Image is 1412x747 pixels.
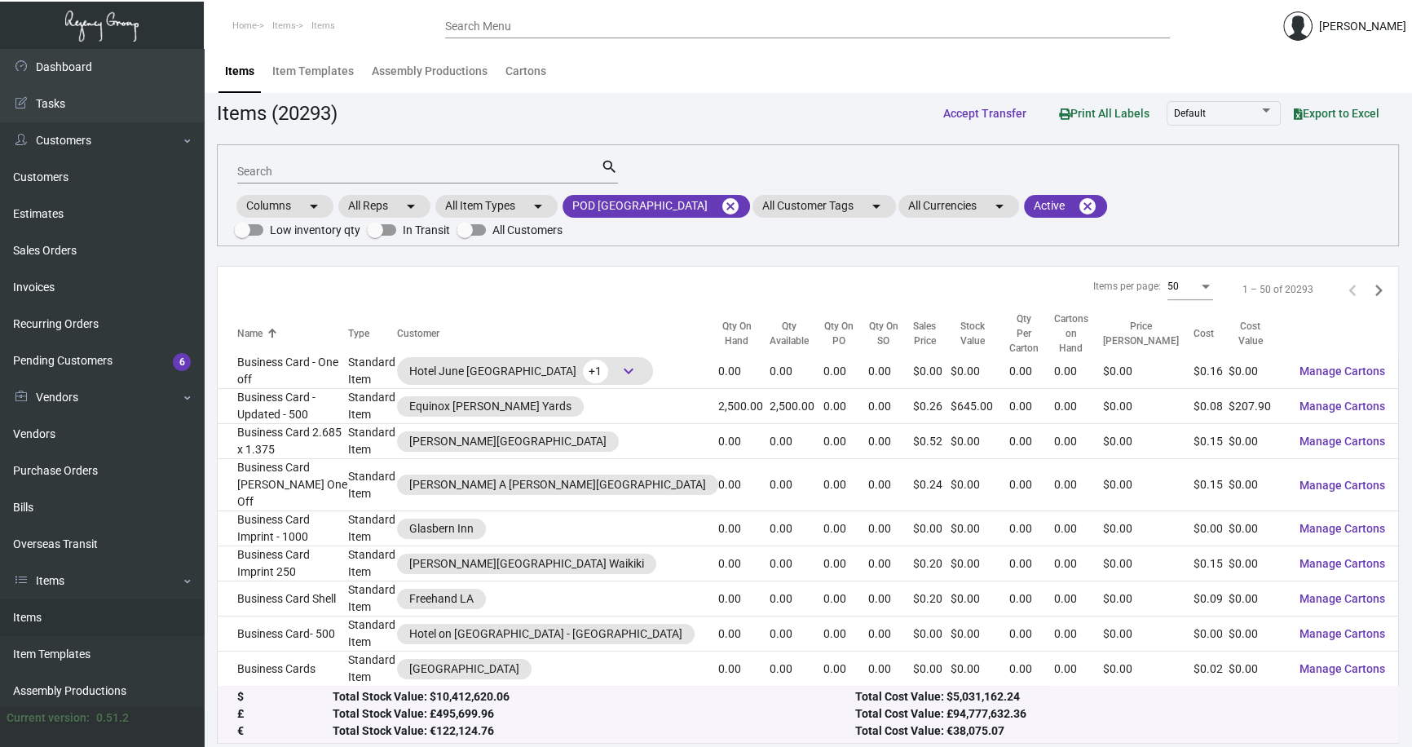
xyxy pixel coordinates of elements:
div: Sales Price [913,320,936,349]
div: € [237,723,333,740]
div: Type [348,327,369,342]
div: 1 – 50 of 20293 [1242,282,1313,297]
span: Low inventory qty [270,220,360,240]
td: 0.00 [1054,617,1103,652]
td: 0.00 [1008,652,1053,687]
div: Freehand LA [409,590,474,608]
div: Hotel June [GEOGRAPHIC_DATA] [409,359,641,383]
td: 0.00 [1054,354,1103,389]
span: 50 [1167,281,1179,292]
td: 0.00 [1054,389,1103,424]
div: Items per page: [1093,279,1161,294]
td: 0.00 [1054,652,1103,687]
td: Business Card- 500 [218,617,348,652]
td: Standard Item [348,424,397,459]
div: Qty Per Carton [1008,312,1053,356]
td: $0.15 [1194,424,1229,459]
td: 0.00 [868,652,913,687]
td: 2,500.00 [770,389,823,424]
mat-chip: All Reps [338,195,430,218]
div: Qty On Hand [718,320,755,349]
td: 0.00 [868,511,913,546]
td: 0.00 [868,581,913,617]
td: $0.20 [913,546,951,581]
div: Sales Price [913,320,951,349]
td: $0.00 [951,546,1008,581]
td: 0.00 [1008,424,1053,459]
div: Qty On SO [868,320,913,349]
mat-icon: arrow_drop_down [401,197,421,216]
td: 0.00 [1054,581,1103,617]
td: 0.00 [823,389,868,424]
td: 0.00 [770,459,823,511]
span: Manage Cartons [1299,435,1385,448]
mat-icon: search [601,157,618,177]
button: Manage Cartons [1286,584,1398,613]
div: Cartons on Hand [1054,312,1088,356]
td: $0.00 [1229,459,1286,511]
td: 0.00 [718,546,770,581]
td: 0.00 [1008,581,1053,617]
td: Business Card - Updated - 500 [218,389,348,424]
td: 0.00 [770,581,823,617]
td: $0.00 [951,459,1008,511]
span: Manage Cartons [1299,557,1385,570]
td: Business Card Shell [218,581,348,617]
mat-icon: arrow_drop_down [990,197,1009,216]
td: $0.00 [1103,354,1194,389]
div: [PERSON_NAME][GEOGRAPHIC_DATA] [409,433,607,450]
td: $0.00 [1194,617,1229,652]
div: [PERSON_NAME][GEOGRAPHIC_DATA] Waikiki [409,555,644,572]
td: 0.00 [823,652,868,687]
td: $207.90 [1229,389,1286,424]
td: 0.00 [868,459,913,511]
td: Standard Item [348,354,397,389]
div: Item Templates [272,63,354,80]
td: $0.15 [1194,546,1229,581]
td: $0.00 [1103,424,1194,459]
span: Manage Cartons [1299,400,1385,413]
td: $0.00 [913,354,951,389]
div: Qty On PO [823,320,854,349]
td: $0.00 [1103,389,1194,424]
button: Manage Cartons [1286,549,1398,578]
td: $0.00 [1229,652,1286,687]
td: $0.52 [913,424,951,459]
span: All Customers [492,220,563,240]
span: Manage Cartons [1299,662,1385,675]
img: admin@bootstrapmaster.com [1283,11,1313,41]
td: 0.00 [1008,354,1053,389]
td: 0.00 [770,424,823,459]
td: 0.00 [868,546,913,581]
td: $0.00 [951,581,1008,617]
div: Stock Value [951,320,1008,349]
span: Home [232,20,257,31]
button: Next page [1366,276,1392,303]
td: $0.09 [1194,581,1229,617]
td: $0.00 [1229,354,1286,389]
button: Manage Cartons [1286,391,1398,421]
div: Qty On PO [823,320,868,349]
span: keyboard_arrow_down [619,361,638,381]
td: Standard Item [348,459,397,511]
td: $0.00 [1103,546,1194,581]
td: 0.00 [823,511,868,546]
mat-icon: cancel [1078,197,1097,216]
td: 0.00 [868,617,913,652]
div: Type [348,327,397,342]
td: Standard Item [348,581,397,617]
td: Standard Item [348,511,397,546]
td: $0.00 [913,652,951,687]
button: Manage Cartons [1286,619,1398,648]
td: Business Card Imprint 250 [218,546,348,581]
td: Standard Item [348,546,397,581]
div: Glasbern Inn [409,520,474,537]
td: $0.24 [913,459,951,511]
mat-chip: All Item Types [435,195,558,218]
td: 0.00 [770,511,823,546]
span: Items [272,20,296,31]
td: $0.00 [1229,424,1286,459]
div: Name [237,327,348,342]
td: 0.00 [823,546,868,581]
div: Total Stock Value: £495,699.96 [333,706,856,723]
